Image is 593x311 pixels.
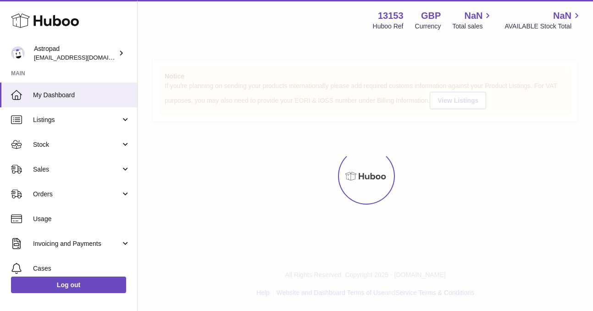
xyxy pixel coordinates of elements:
a: NaN Total sales [452,10,493,31]
span: AVAILABLE Stock Total [504,22,582,31]
strong: GBP [421,10,441,22]
div: Huboo Ref [373,22,404,31]
span: Sales [33,165,121,174]
strong: 13153 [378,10,404,22]
a: Log out [11,277,126,293]
span: Total sales [452,22,493,31]
div: Currency [415,22,441,31]
span: My Dashboard [33,91,130,100]
a: NaN AVAILABLE Stock Total [504,10,582,31]
span: Stock [33,140,121,149]
span: NaN [553,10,571,22]
span: NaN [464,10,482,22]
span: Cases [33,264,130,273]
div: Astropad [34,44,116,62]
span: Invoicing and Payments [33,239,121,248]
span: [EMAIL_ADDRESS][DOMAIN_NAME] [34,54,135,61]
img: matt@astropad.com [11,46,25,60]
span: Listings [33,116,121,124]
span: Usage [33,215,130,223]
span: Orders [33,190,121,199]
